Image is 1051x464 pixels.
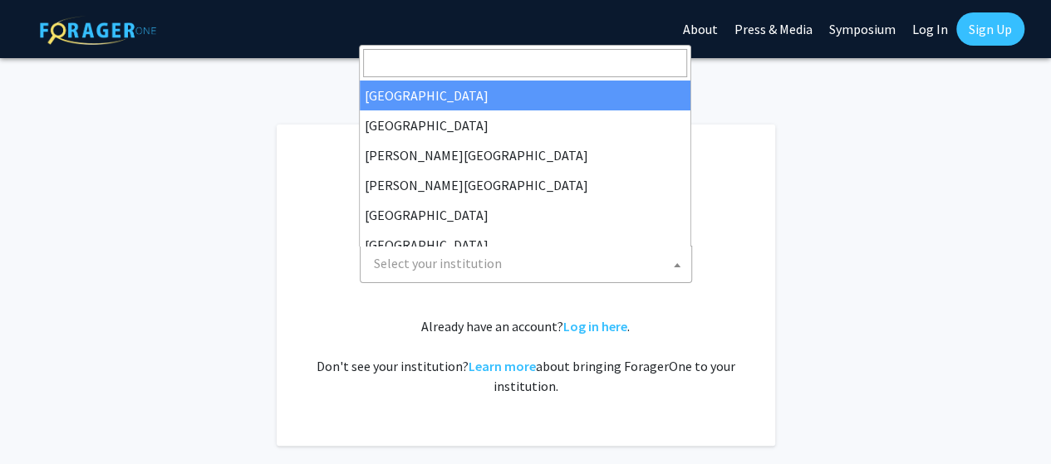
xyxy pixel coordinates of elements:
li: [GEOGRAPHIC_DATA] [360,230,690,260]
a: Log in here [563,318,627,335]
input: Search [363,49,687,77]
h1: Sign Up [310,158,742,198]
span: Select your institution [374,255,502,271]
a: Sign Up [956,12,1024,46]
iframe: Chat [12,389,71,452]
span: Select your institution [367,247,691,281]
li: [PERSON_NAME][GEOGRAPHIC_DATA] [360,140,690,170]
li: [GEOGRAPHIC_DATA] [360,110,690,140]
li: [PERSON_NAME][GEOGRAPHIC_DATA] [360,170,690,200]
li: [GEOGRAPHIC_DATA] [360,81,690,110]
span: Select your institution [360,246,692,283]
a: Learn more about bringing ForagerOne to your institution [469,358,536,374]
img: ForagerOne Logo [40,16,156,45]
li: [GEOGRAPHIC_DATA] [360,200,690,230]
div: Already have an account? . Don't see your institution? about bringing ForagerOne to your institut... [310,316,742,396]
